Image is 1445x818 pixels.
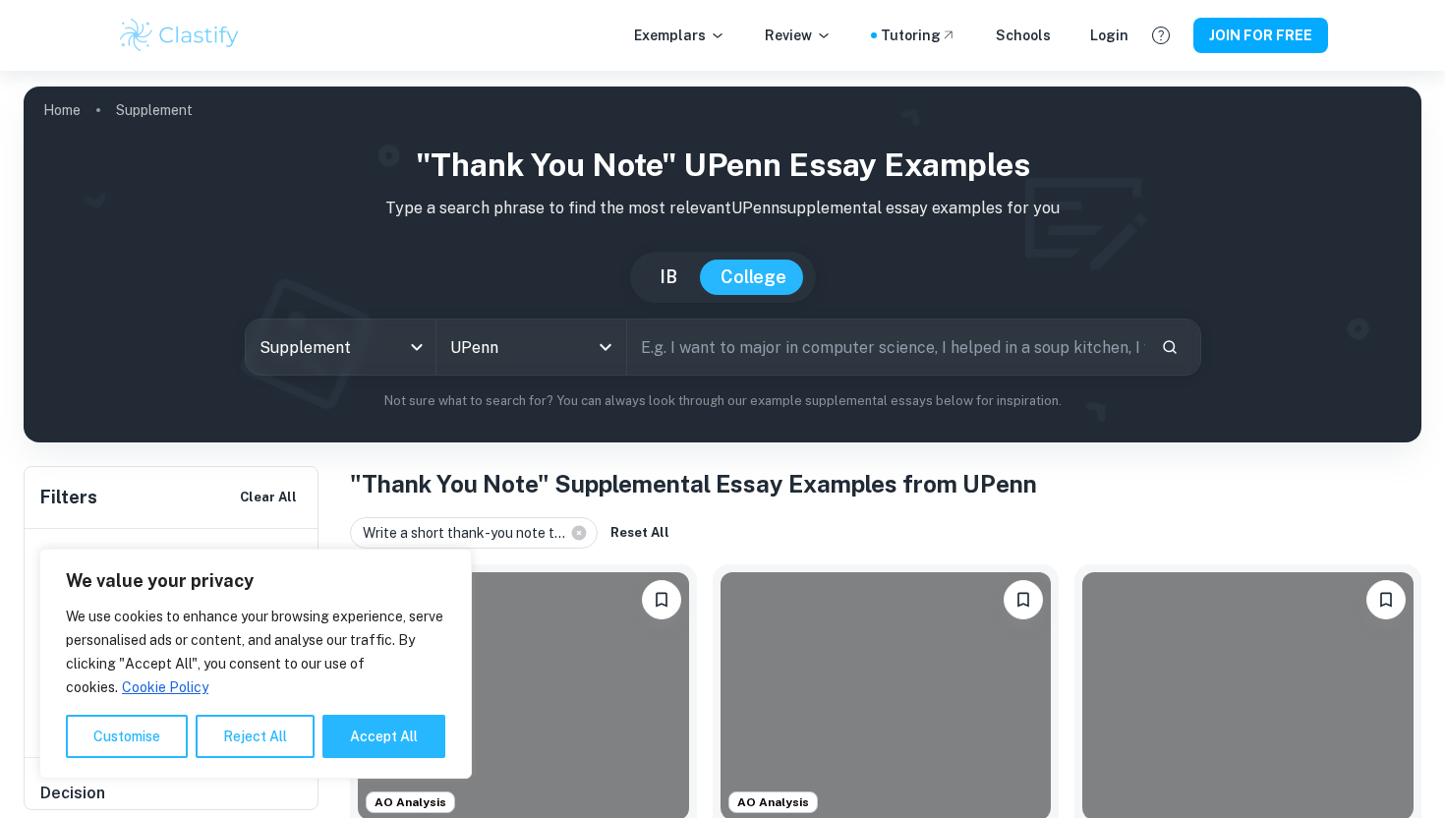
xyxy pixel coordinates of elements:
img: Clastify logo [117,16,242,55]
input: E.g. I want to major in computer science, I helped in a soup kitchen, I want to join the debate t... [627,320,1145,375]
button: IB [640,260,697,295]
img: profile cover [24,87,1421,442]
button: Accept All [322,715,445,758]
button: Open [592,333,619,361]
a: Schools [996,25,1051,46]
a: Login [1090,25,1128,46]
h1: "Thank You Note" UPenn Essay Examples [39,142,1406,189]
button: Customise [66,715,188,758]
a: Tutoring [881,25,956,46]
button: Reject All [196,715,315,758]
p: Not sure what to search for? You can always look through our example supplemental essays below fo... [39,391,1406,411]
button: Help and Feedback [1144,19,1178,52]
button: Please log in to bookmark exemplars [1366,580,1406,619]
p: Exemplars [634,25,725,46]
h6: Decision [40,782,304,805]
p: We use cookies to enhance your browsing experience, serve personalised ads or content, and analys... [66,605,445,699]
button: College [701,260,806,295]
p: Type a search phrase to find the most relevant UPenn supplemental essay examples for you [39,197,1406,220]
p: Supplement [116,99,193,121]
button: Please log in to bookmark exemplars [642,580,681,619]
div: Supplement [246,320,435,375]
span: AO Analysis [367,793,454,811]
div: We value your privacy [39,549,472,779]
button: Clear All [235,483,302,512]
button: JOIN FOR FREE [1193,18,1328,53]
button: Please log in to bookmark exemplars [1004,580,1043,619]
h1: "Thank You Note" Supplemental Essay Examples from UPenn [350,466,1421,501]
button: Search [1153,330,1186,364]
p: Review [765,25,832,46]
span: AO Analysis [729,793,817,811]
p: We value your privacy [66,569,445,593]
a: Home [43,96,81,124]
span: Write a short thank-you note t... [363,522,574,544]
h6: Filters [40,484,97,511]
a: Cookie Policy [121,678,209,696]
div: Write a short thank-you note t... [350,517,598,549]
button: Reset All [606,518,674,548]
